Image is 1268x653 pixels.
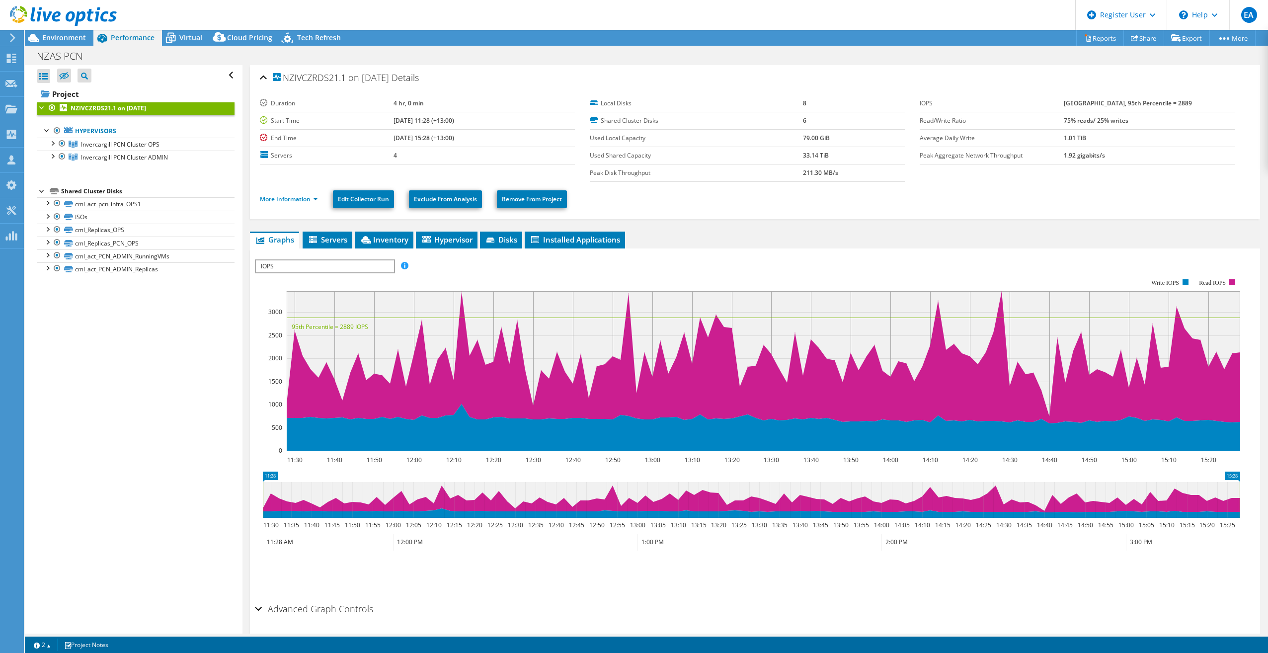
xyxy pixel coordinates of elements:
[406,456,421,464] text: 12:00
[485,456,501,464] text: 12:20
[1036,521,1052,529] text: 14:40
[81,153,168,162] span: Invercargill PCN Cluster ADMIN
[1151,279,1179,286] text: Write IOPS
[111,33,155,42] span: Performance
[344,521,360,529] text: 11:50
[392,72,419,83] span: Details
[711,521,726,529] text: 13:20
[650,521,665,529] text: 13:05
[308,235,347,245] span: Servers
[1164,30,1210,46] a: Export
[590,133,803,143] label: Used Local Capacity
[605,456,620,464] text: 12:50
[590,151,803,161] label: Used Shared Capacity
[57,639,115,651] a: Project Notes
[920,116,1064,126] label: Read/Write Ratio
[37,86,235,102] a: Project
[260,116,394,126] label: Start Time
[1179,10,1188,19] svg: \n
[61,185,235,197] div: Shared Cluster Disks
[630,521,645,529] text: 13:00
[590,98,803,108] label: Local Disks
[873,521,889,529] text: 14:00
[37,211,235,224] a: ISOs
[833,521,848,529] text: 13:50
[1161,456,1176,464] text: 15:10
[530,235,620,245] span: Installed Applications
[1200,456,1216,464] text: 15:20
[996,521,1011,529] text: 14:30
[71,104,146,112] b: NZIVCZRDS21.1 on [DATE]
[487,521,502,529] text: 12:25
[227,33,272,42] span: Cloud Pricing
[751,521,767,529] text: 13:30
[255,235,294,245] span: Graphs
[273,73,389,83] span: NZIVCZRDS21.1 on [DATE]
[1121,456,1136,464] text: 15:00
[37,224,235,237] a: cml_Replicas_OPS
[507,521,523,529] text: 12:30
[1076,30,1124,46] a: Reports
[268,331,282,339] text: 2500
[1118,521,1133,529] text: 15:00
[37,237,235,249] a: cml_Replicas_PCN_OPS
[1199,279,1226,286] text: Read IOPS
[644,456,660,464] text: 13:00
[1002,456,1017,464] text: 14:30
[446,456,461,464] text: 12:10
[589,521,604,529] text: 12:50
[81,140,159,149] span: Invercargill PCN Cluster OPS
[37,151,235,163] a: Invercargill PCN Cluster ADMIN
[803,134,830,142] b: 79.00 GiB
[792,521,807,529] text: 13:40
[528,521,543,529] text: 12:35
[724,456,739,464] text: 13:20
[1064,134,1086,142] b: 1.01 TiB
[691,521,706,529] text: 13:15
[268,377,282,386] text: 1500
[803,456,818,464] text: 13:40
[1064,99,1192,107] b: [GEOGRAPHIC_DATA], 95th Percentile = 2889
[548,521,563,529] text: 12:40
[843,456,858,464] text: 13:50
[268,354,282,362] text: 2000
[32,51,98,62] h1: NZAS PCN
[37,138,235,151] a: Invercargill PCN Cluster OPS
[394,134,454,142] b: [DATE] 15:28 (+13:00)
[1159,521,1174,529] text: 15:10
[394,116,454,125] b: [DATE] 11:28 (+13:00)
[853,521,869,529] text: 13:55
[975,521,991,529] text: 14:25
[525,456,541,464] text: 12:30
[446,521,462,529] text: 12:15
[287,456,302,464] text: 11:30
[590,168,803,178] label: Peak Disk Throughput
[37,125,235,138] a: Hypervisors
[268,400,282,408] text: 1000
[803,151,829,160] b: 33.14 TiB
[485,235,517,245] span: Disks
[27,639,58,651] a: 2
[568,521,584,529] text: 12:45
[1138,521,1154,529] text: 15:05
[394,99,424,107] b: 4 hr, 0 min
[803,99,806,107] b: 8
[37,262,235,275] a: cml_act_PCN_ADMIN_Replicas
[763,456,779,464] text: 13:30
[304,521,319,529] text: 11:40
[670,521,686,529] text: 13:10
[1041,456,1057,464] text: 14:40
[1241,7,1257,23] span: EA
[292,323,368,331] text: 95th Percentile = 2889 IOPS
[935,521,950,529] text: 14:15
[565,456,580,464] text: 12:40
[922,456,938,464] text: 14:10
[37,197,235,210] a: cml_act_pcn_infra_OPS1
[1077,521,1093,529] text: 14:50
[772,521,787,529] text: 13:35
[260,98,394,108] label: Duration
[955,521,970,529] text: 14:20
[684,456,700,464] text: 13:10
[803,116,806,125] b: 6
[812,521,828,529] text: 13:45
